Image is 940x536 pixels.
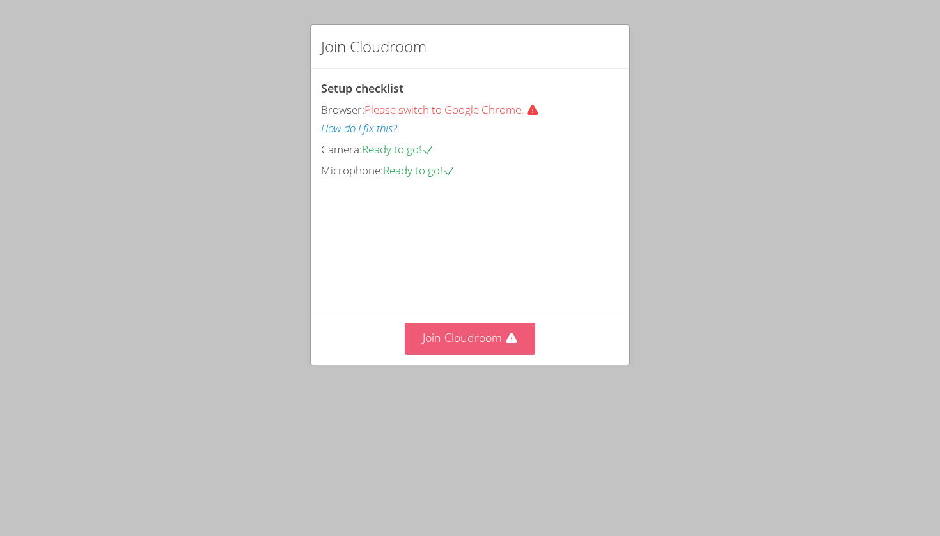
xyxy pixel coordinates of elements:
[321,163,383,178] span: Microphone:
[362,142,434,157] span: Ready to go!
[321,80,403,96] span: Setup checklist
[364,102,549,117] span: Please switch to Google Chrome.
[405,323,536,354] button: Join Cloudroom
[383,163,455,178] span: Ready to go!
[321,142,362,157] span: Camera:
[321,35,427,58] h2: Join Cloudroom
[321,102,364,117] span: Browser:
[321,119,397,138] button: How do I fix this?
